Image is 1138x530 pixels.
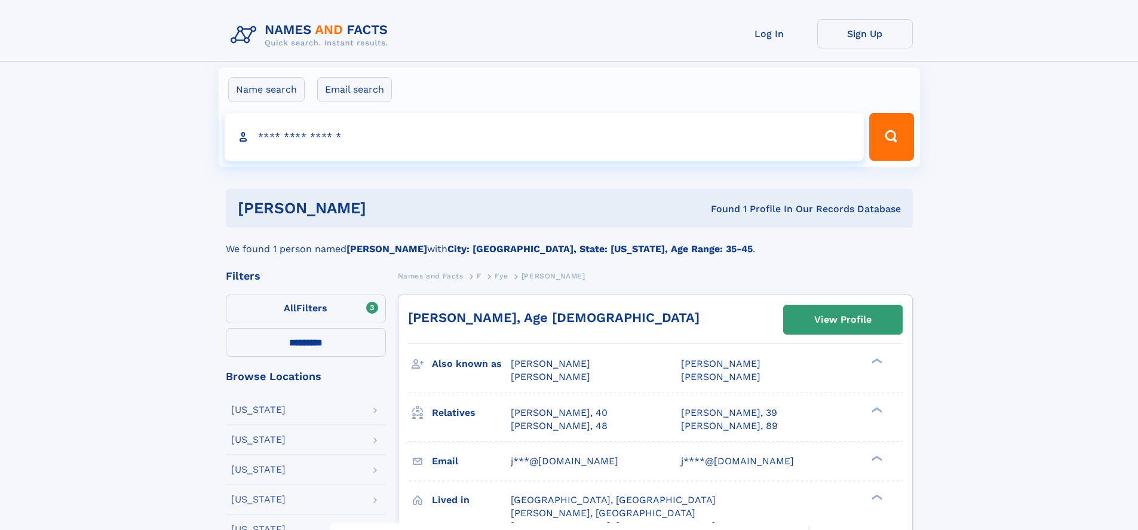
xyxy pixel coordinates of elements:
[784,305,902,334] a: View Profile
[511,371,590,382] span: [PERSON_NAME]
[681,419,778,433] a: [PERSON_NAME], 89
[511,455,618,467] span: j***@[DOMAIN_NAME]
[511,358,590,369] span: [PERSON_NAME]
[511,419,608,433] a: [PERSON_NAME], 48
[231,435,286,445] div: [US_STATE]
[231,465,286,474] div: [US_STATE]
[869,357,883,365] div: ❯
[869,113,913,161] button: Search Button
[225,113,864,161] input: search input
[477,272,481,280] span: F
[346,243,427,255] b: [PERSON_NAME]
[226,295,386,323] label: Filters
[869,454,883,462] div: ❯
[511,406,608,419] a: [PERSON_NAME], 40
[226,19,398,51] img: Logo Names and Facts
[511,494,716,506] span: [GEOGRAPHIC_DATA], [GEOGRAPHIC_DATA]
[432,354,511,374] h3: Also known as
[432,490,511,510] h3: Lived in
[538,203,901,216] div: Found 1 Profile In Our Records Database
[226,371,386,382] div: Browse Locations
[432,403,511,423] h3: Relatives
[238,201,539,216] h1: [PERSON_NAME]
[226,271,386,281] div: Filters
[511,507,695,519] span: [PERSON_NAME], [GEOGRAPHIC_DATA]
[432,451,511,471] h3: Email
[869,406,883,413] div: ❯
[284,302,296,314] span: All
[814,306,872,333] div: View Profile
[408,310,700,325] a: [PERSON_NAME], Age [DEMOGRAPHIC_DATA]
[722,19,817,48] a: Log In
[447,243,753,255] b: City: [GEOGRAPHIC_DATA], State: [US_STATE], Age Range: 35-45
[477,268,481,283] a: F
[317,77,392,102] label: Email search
[522,272,585,280] span: [PERSON_NAME]
[226,228,913,256] div: We found 1 person named with .
[398,268,464,283] a: Names and Facts
[869,493,883,501] div: ❯
[231,405,286,415] div: [US_STATE]
[681,371,760,382] span: [PERSON_NAME]
[231,495,286,504] div: [US_STATE]
[817,19,913,48] a: Sign Up
[228,77,305,102] label: Name search
[681,358,760,369] span: [PERSON_NAME]
[495,272,508,280] span: Fye
[495,268,508,283] a: Fye
[681,406,777,419] a: [PERSON_NAME], 39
